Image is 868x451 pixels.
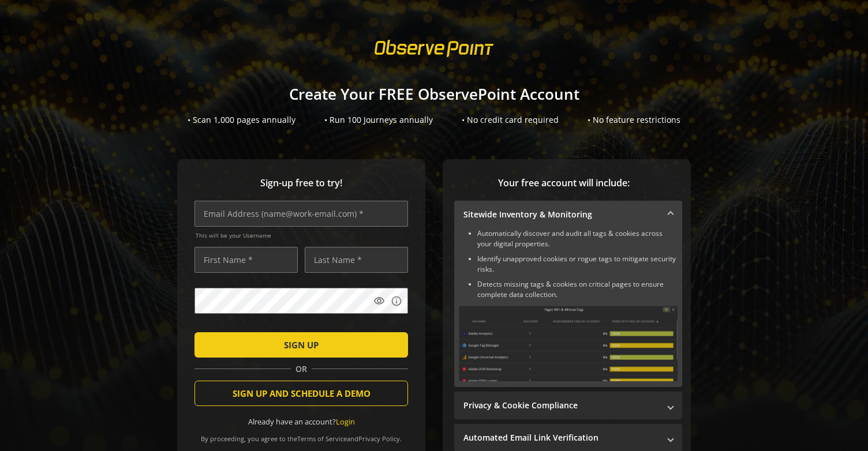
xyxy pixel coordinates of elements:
span: This will be your Username [196,231,408,239]
div: • No credit card required [462,114,559,126]
li: Detects missing tags & cookies on critical pages to ensure complete data collection. [477,279,678,300]
mat-expansion-panel-header: Sitewide Inventory & Monitoring [454,201,682,228]
span: OR [291,363,312,375]
div: By proceeding, you agree to the and . [194,427,408,443]
span: Sign-up free to try! [194,176,408,190]
input: Last Name * [305,247,408,273]
input: Email Address (name@work-email.com) * [194,201,408,227]
mat-icon: visibility [373,295,385,307]
span: Your free account will include: [454,176,674,190]
div: • Run 100 Journeys annually [324,114,433,126]
div: Already have an account? [194,416,408,427]
span: SIGN UP [284,335,319,355]
mat-panel-title: Sitewide Inventory & Monitoring [463,209,659,220]
a: Privacy Policy [358,434,400,443]
li: Identify unapproved cookies or rogue tags to mitigate security risks. [477,254,678,275]
img: Sitewide Inventory & Monitoring [459,306,678,381]
li: Automatically discover and audit all tags & cookies across your digital properties. [477,228,678,249]
input: First Name * [194,247,298,273]
a: Login [336,416,355,427]
mat-expansion-panel-header: Privacy & Cookie Compliance [454,392,682,419]
div: • No feature restrictions [588,114,680,126]
a: Terms of Service [297,434,347,443]
button: SIGN UP AND SCHEDULE A DEMO [194,381,408,406]
mat-icon: info [391,295,402,307]
div: • Scan 1,000 pages annually [188,114,295,126]
button: SIGN UP [194,332,408,358]
div: Sitewide Inventory & Monitoring [454,228,682,387]
mat-panel-title: Privacy & Cookie Compliance [463,400,659,411]
mat-panel-title: Automated Email Link Verification [463,432,659,444]
span: SIGN UP AND SCHEDULE A DEMO [233,383,371,404]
